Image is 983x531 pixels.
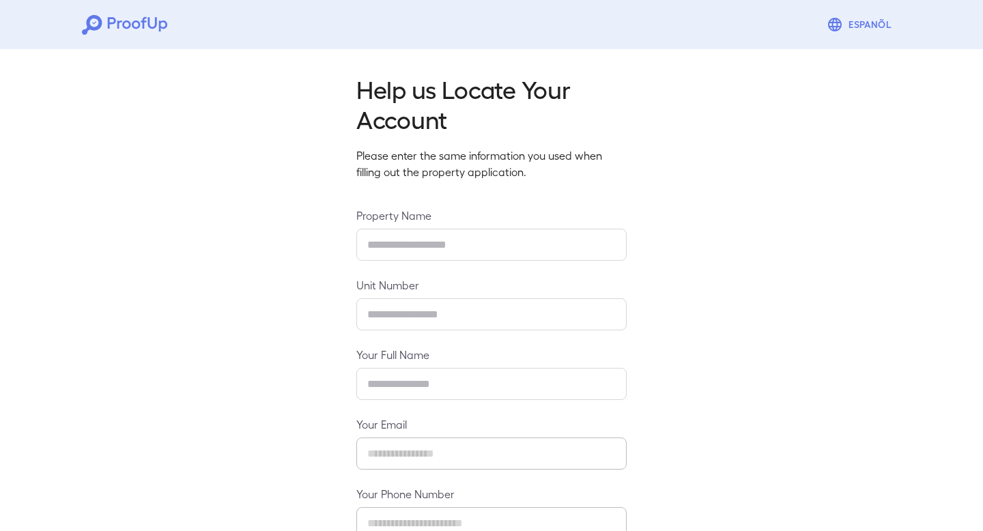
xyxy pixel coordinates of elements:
[356,147,627,180] p: Please enter the same information you used when filling out the property application.
[356,486,627,502] label: Your Phone Number
[356,416,627,432] label: Your Email
[821,11,901,38] button: Espanõl
[356,74,627,134] h2: Help us Locate Your Account
[356,347,627,362] label: Your Full Name
[356,277,627,293] label: Unit Number
[356,207,627,223] label: Property Name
